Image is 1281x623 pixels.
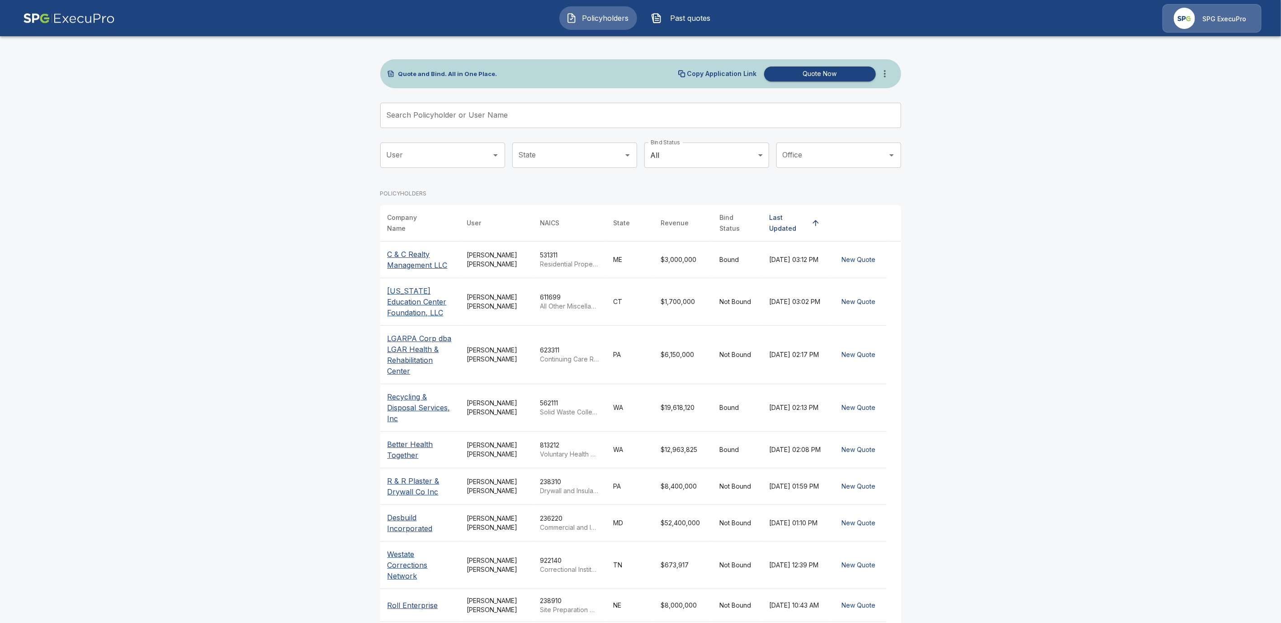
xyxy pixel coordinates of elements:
[762,432,831,468] td: [DATE] 02:08 PM
[540,523,599,532] p: Commercial and Institutional Building Construction
[654,505,713,542] td: $52,400,000
[762,542,831,589] td: [DATE] 12:39 PM
[614,218,630,228] div: State
[388,512,453,534] p: Desbuild Incorporated
[761,67,876,81] a: Quote Now
[838,294,879,310] button: New Quote
[540,293,599,311] div: 611699
[540,408,599,417] p: Solid Waste Collection
[838,478,879,495] button: New Quote
[713,589,762,622] td: Not Bound
[713,432,762,468] td: Bound
[1202,14,1246,24] p: SPG ExecuPro
[467,596,526,614] div: [PERSON_NAME] [PERSON_NAME]
[540,260,599,269] p: Residential Property Managers
[388,439,453,461] p: Better Health Together
[467,218,482,228] div: User
[713,326,762,384] td: Not Bound
[540,218,560,228] div: NAICS
[388,549,453,581] p: Westate Corrections Network
[388,285,453,318] p: [US_STATE] Education Center Foundation, LLC
[559,6,637,30] button: Policyholders IconPolicyholders
[654,326,713,384] td: $6,150,000
[838,557,879,574] button: New Quote
[762,468,831,505] td: [DATE] 01:59 PM
[1174,8,1195,29] img: Agency Icon
[398,71,497,77] p: Quote and Bind. All in One Place.
[654,468,713,505] td: $8,400,000
[467,251,526,269] div: [PERSON_NAME] [PERSON_NAME]
[644,143,769,168] div: All
[388,333,453,376] p: LGARPA Corp dba LGAR Health & Rehabilitation Center
[654,589,713,622] td: $8,000,000
[762,589,831,622] td: [DATE] 10:43 AM
[713,384,762,432] td: Bound
[606,505,654,542] td: MD
[467,556,526,574] div: [PERSON_NAME] [PERSON_NAME]
[713,505,762,542] td: Not Bound
[1163,4,1262,33] a: Agency IconSPG ExecuPro
[566,13,577,24] img: Policyholders Icon
[388,476,453,497] p: R & R Plaster & Drywall Co Inc
[838,399,879,416] button: New Quote
[838,347,879,363] button: New Quote
[540,605,599,614] p: Site Preparation Contractors
[606,278,654,326] td: CT
[540,399,599,417] div: 562111
[606,242,654,278] td: ME
[876,65,894,83] button: more
[687,71,757,77] p: Copy Application Link
[838,597,879,614] button: New Quote
[770,212,808,234] div: Last Updated
[713,205,762,242] th: Bind Status
[467,477,526,495] div: [PERSON_NAME] [PERSON_NAME]
[762,326,831,384] td: [DATE] 02:17 PM
[654,432,713,468] td: $12,963,825
[489,149,502,162] button: Open
[621,149,634,162] button: Open
[540,302,599,311] p: All Other Miscellaneous Schools and Instruction
[762,384,831,432] td: [DATE] 02:13 PM
[23,4,115,33] img: AA Logo
[540,565,599,574] p: Correctional Institutions
[467,399,526,417] div: [PERSON_NAME] [PERSON_NAME]
[885,149,898,162] button: Open
[606,468,654,505] td: PA
[380,190,427,198] p: POLICYHOLDERS
[540,441,599,459] div: 813212
[654,242,713,278] td: $3,000,000
[764,67,876,81] button: Quote Now
[762,278,831,326] td: [DATE] 03:02 PM
[540,251,599,269] div: 531311
[838,252,879,268] button: New Quote
[388,600,438,611] p: Roll Enterprise
[654,278,713,326] td: $1,700,000
[388,249,453,271] p: C & C Realty Management LLC
[651,138,680,146] label: Bind Status
[762,505,831,542] td: [DATE] 01:10 PM
[540,596,599,614] div: 238910
[762,242,831,278] td: [DATE] 03:12 PM
[540,450,599,459] p: Voluntary Health Organizations
[651,13,662,24] img: Past quotes Icon
[666,13,715,24] span: Past quotes
[606,542,654,589] td: TN
[654,542,713,589] td: $673,917
[654,384,713,432] td: $19,618,120
[467,293,526,311] div: [PERSON_NAME] [PERSON_NAME]
[467,346,526,364] div: [PERSON_NAME] [PERSON_NAME]
[713,468,762,505] td: Not Bound
[540,556,599,574] div: 922140
[606,589,654,622] td: NE
[606,384,654,432] td: WA
[581,13,630,24] span: Policyholders
[540,346,599,364] div: 623311
[713,278,762,326] td: Not Bound
[661,218,689,228] div: Revenue
[606,432,654,468] td: WA
[388,391,453,424] p: Recycling & Disposal Services, Inc
[713,542,762,589] td: Not Bound
[644,6,722,30] button: Past quotes IconPast quotes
